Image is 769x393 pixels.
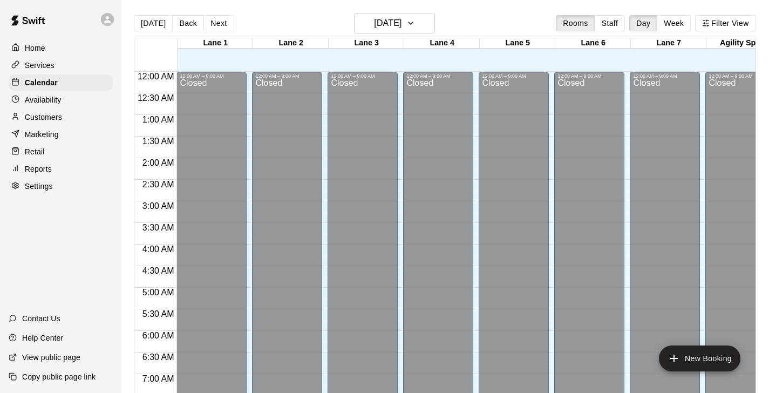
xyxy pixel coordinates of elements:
button: Back [172,15,204,31]
button: [DATE] [134,15,173,31]
a: Calendar [9,74,113,91]
a: Customers [9,109,113,125]
p: View public page [22,352,80,363]
span: 4:30 AM [140,266,177,275]
p: Help Center [22,333,63,343]
div: 12:00 AM – 9:00 AM [557,73,621,79]
div: 12:00 AM – 9:00 AM [255,73,319,79]
a: Marketing [9,126,113,143]
div: Lane 3 [329,38,404,49]
a: Retail [9,144,113,160]
button: Filter View [695,15,756,31]
span: 12:30 AM [135,93,177,103]
span: 6:30 AM [140,353,177,362]
div: Lane 6 [555,38,631,49]
span: 4:00 AM [140,245,177,254]
p: Marketing [25,129,59,140]
span: 2:30 AM [140,180,177,189]
div: Lane 1 [178,38,253,49]
p: Services [25,60,55,71]
span: 3:30 AM [140,223,177,232]
div: 12:00 AM – 9:00 AM [180,73,243,79]
button: add [659,345,740,371]
div: 12:00 AM – 9:00 AM [406,73,470,79]
button: Day [629,15,657,31]
span: 2:00 AM [140,158,177,167]
span: 3:00 AM [140,201,177,211]
div: 12:00 AM – 9:00 AM [633,73,697,79]
div: Lane 4 [404,38,480,49]
div: Lane 7 [631,38,706,49]
p: Home [25,43,45,53]
div: 12:00 AM – 9:00 AM [482,73,546,79]
span: 5:00 AM [140,288,177,297]
p: Calendar [25,77,58,88]
p: Retail [25,146,45,157]
span: 5:30 AM [140,309,177,319]
button: Staff [595,15,625,31]
span: 6:00 AM [140,331,177,340]
p: Availability [25,94,62,105]
p: Reports [25,164,52,174]
div: 12:00 AM – 9:00 AM [331,73,394,79]
h6: [DATE] [374,16,401,31]
button: [DATE] [354,13,435,33]
a: Settings [9,178,113,194]
span: 12:00 AM [135,72,177,81]
p: Contact Us [22,313,60,324]
span: 7:00 AM [140,374,177,383]
span: 1:30 AM [140,137,177,146]
p: Copy public page link [22,371,96,382]
a: Reports [9,161,113,177]
a: Availability [9,92,113,108]
p: Customers [25,112,62,123]
button: Next [203,15,234,31]
button: Rooms [556,15,595,31]
span: 1:00 AM [140,115,177,124]
a: Services [9,57,113,73]
button: Week [657,15,691,31]
div: Lane 5 [480,38,555,49]
div: Lane 2 [253,38,329,49]
a: Home [9,40,113,56]
p: Settings [25,181,53,192]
